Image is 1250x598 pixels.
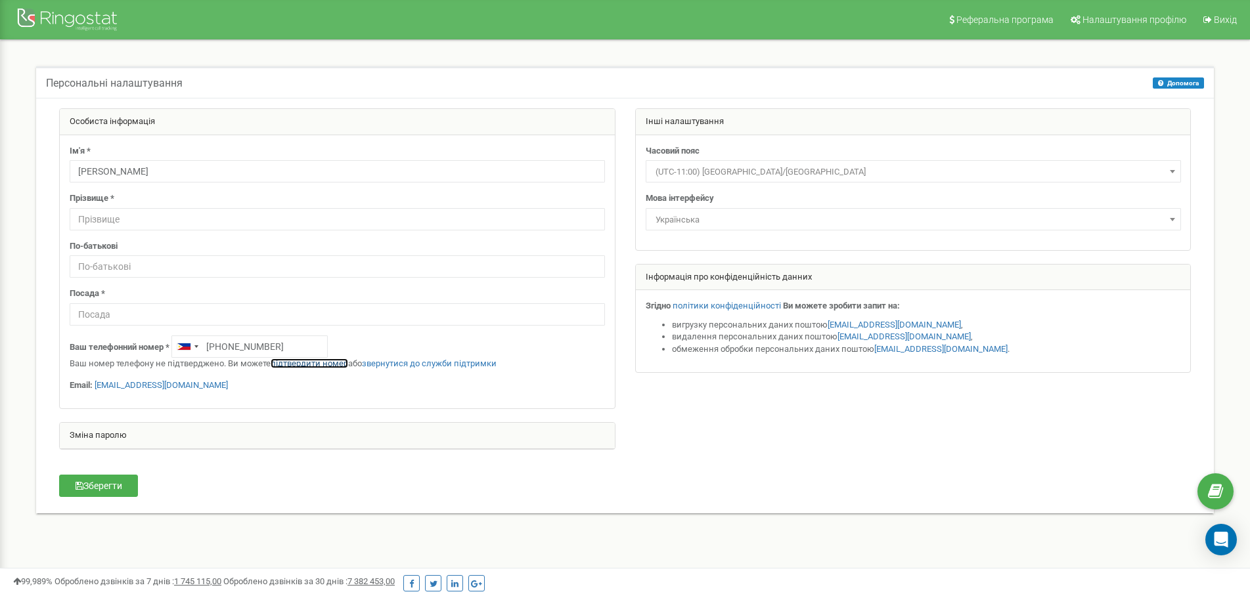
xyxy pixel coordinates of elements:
[171,335,328,358] input: +1-800-555-55-55
[1083,14,1186,25] span: Налаштування профілю
[672,331,1181,343] li: видалення персональних даних поштою ,
[70,160,605,182] input: Ім'я
[70,145,91,158] label: Ім'я *
[1205,524,1237,555] div: Open Intercom Messenger
[70,208,605,230] input: Прізвище
[956,14,1054,25] span: Реферальна програма
[70,380,93,390] strong: Email:
[1153,77,1204,89] button: Допомога
[362,358,497,368] a: звернутися до служби підтримки
[828,320,961,330] a: [EMAIL_ADDRESS][DOMAIN_NAME]
[60,109,615,135] div: Особиста інформація
[70,341,169,354] label: Ваш телефонний номер *
[223,576,395,586] span: Оброблено дзвінків за 30 днів :
[646,301,671,310] strong: Згідно
[347,576,395,586] u: 7 382 453,00
[174,576,221,586] u: 1 745 115,00
[172,336,202,357] div: Telephone country code
[70,255,605,278] input: По-батькові
[70,240,118,253] label: По-батькові
[650,211,1176,229] span: Українська
[636,265,1191,291] div: Інформація про конфіденційність данних
[60,423,615,449] div: Зміна паролю
[70,288,105,300] label: Посада *
[46,77,183,89] h5: Персональні налаштування
[837,331,971,341] a: [EMAIL_ADDRESS][DOMAIN_NAME]
[650,163,1176,181] span: (UTC-11:00) Pacific/Midway
[70,303,605,326] input: Посада
[95,380,228,390] a: [EMAIL_ADDRESS][DOMAIN_NAME]
[70,192,114,205] label: Прізвище *
[874,344,1008,354] a: [EMAIL_ADDRESS][DOMAIN_NAME]
[271,358,348,368] a: підтвердити номер
[59,475,138,497] button: Зберегти
[70,358,605,370] p: Ваш номер телефону не підтверджено. Ви можете або
[646,145,700,158] label: Часовий пояс
[673,301,781,310] a: політики конфіденційності
[13,576,53,586] span: 99,989%
[646,160,1181,182] span: (UTC-11:00) Pacific/Midway
[55,576,221,586] span: Оброблено дзвінків за 7 днів :
[672,319,1181,331] li: вигрузку персональних даних поштою ,
[783,301,900,310] strong: Ви можете зробити запит на:
[672,343,1181,356] li: обмеження обробки персональних даних поштою .
[1214,14,1237,25] span: Вихід
[636,109,1191,135] div: Інші налаштування
[646,192,714,205] label: Мова інтерфейсу
[646,208,1181,230] span: Українська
